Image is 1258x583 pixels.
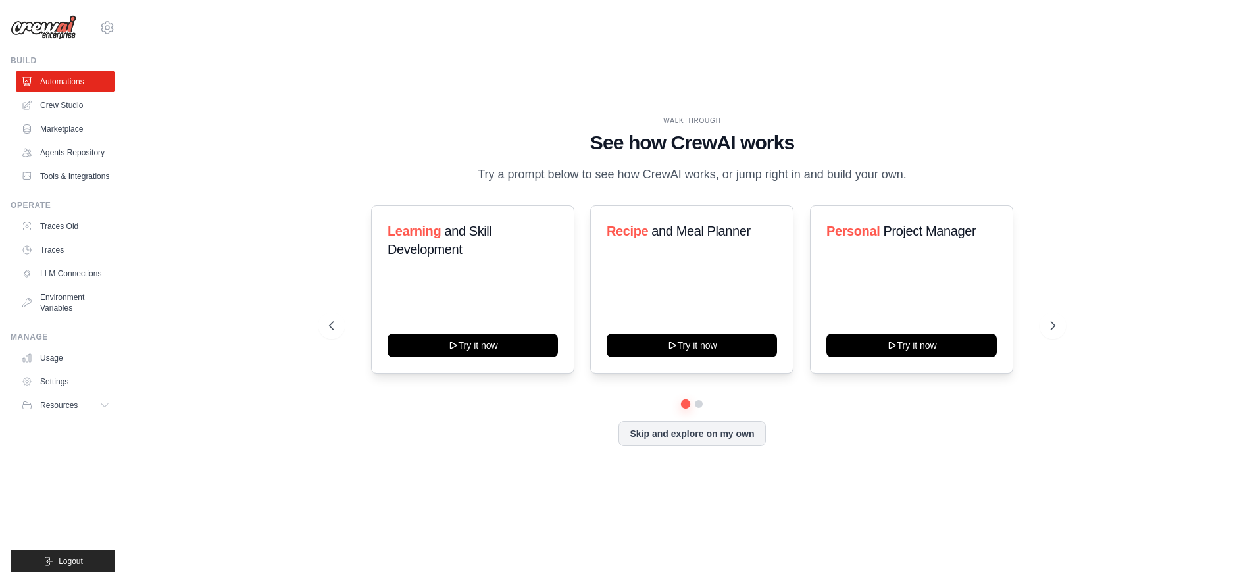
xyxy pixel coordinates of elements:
div: WALKTHROUGH [329,116,1055,126]
span: Project Manager [883,224,976,238]
span: and Meal Planner [652,224,751,238]
button: Resources [16,395,115,416]
a: Settings [16,371,115,392]
p: Try a prompt below to see how CrewAI works, or jump right in and build your own. [471,165,913,184]
a: Marketplace [16,118,115,139]
a: Tools & Integrations [16,166,115,187]
span: Learning [388,224,441,238]
button: Try it now [826,334,997,357]
span: Resources [40,400,78,411]
span: Logout [59,556,83,567]
img: Logo [11,15,76,40]
a: LLM Connections [16,263,115,284]
span: Recipe [607,224,648,238]
a: Traces [16,240,115,261]
button: Logout [11,550,115,572]
a: Traces Old [16,216,115,237]
a: Automations [16,71,115,92]
h1: See how CrewAI works [329,131,1055,155]
div: Manage [11,332,115,342]
a: Environment Variables [16,287,115,318]
a: Usage [16,347,115,368]
button: Try it now [607,334,777,357]
a: Crew Studio [16,95,115,116]
span: Personal [826,224,880,238]
a: Agents Repository [16,142,115,163]
div: Operate [11,200,115,211]
button: Skip and explore on my own [618,421,765,446]
button: Try it now [388,334,558,357]
div: Build [11,55,115,66]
